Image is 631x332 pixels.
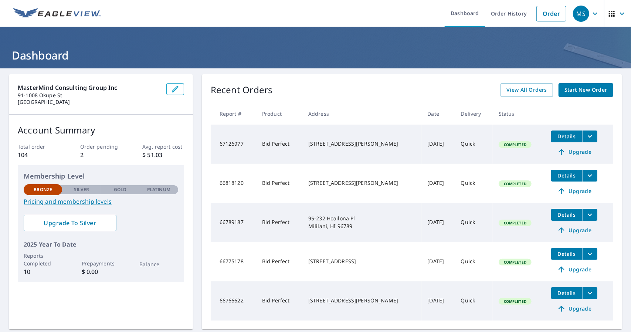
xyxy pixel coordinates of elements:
td: Bid Perfect [256,164,302,203]
td: Bid Perfect [256,281,302,321]
td: [DATE] [422,203,455,242]
button: detailsBtn-67126977 [551,131,582,142]
span: Upgrade [556,187,593,196]
p: Total order [18,143,59,150]
p: Order pending [80,143,122,150]
p: 91-1008 Okupe St [18,92,160,99]
div: [STREET_ADDRESS] [308,258,416,265]
td: 66789187 [211,203,256,242]
td: Bid Perfect [256,242,302,281]
th: Address [302,103,422,125]
span: View All Orders [506,85,547,95]
button: filesDropdownBtn-66766622 [582,287,597,299]
td: Quick [455,125,493,164]
span: Completed [499,142,531,147]
span: Start New Order [564,85,607,95]
p: Bronze [34,186,52,193]
a: Upgrade To Silver [24,215,116,231]
p: MasterMind Consulting Group Inc [18,83,160,92]
div: [STREET_ADDRESS][PERSON_NAME] [308,297,416,304]
th: Report # [211,103,256,125]
div: MS [573,6,589,22]
a: Order [536,6,566,21]
p: Gold [114,186,126,193]
span: Details [556,250,578,257]
button: filesDropdownBtn-66818120 [582,170,597,182]
th: Status [493,103,545,125]
span: Details [556,133,578,140]
p: 2025 Year To Date [24,240,178,249]
td: [DATE] [422,164,455,203]
th: Delivery [455,103,493,125]
span: Upgrade [556,265,593,274]
a: Pricing and membership levels [24,197,178,206]
button: filesDropdownBtn-66775178 [582,248,597,260]
p: Balance [139,260,178,268]
td: Quick [455,242,493,281]
td: Bid Perfect [256,203,302,242]
a: Upgrade [551,303,597,315]
td: 66775178 [211,242,256,281]
p: [GEOGRAPHIC_DATA] [18,99,160,105]
span: Completed [499,260,531,265]
button: detailsBtn-66789187 [551,209,582,221]
span: Details [556,289,578,297]
span: Completed [499,181,531,186]
a: View All Orders [501,83,553,97]
p: $ 51.03 [142,150,184,159]
img: EV Logo [13,8,101,19]
td: Quick [455,164,493,203]
span: Details [556,172,578,179]
h1: Dashboard [9,48,622,63]
span: Upgrade [556,304,593,313]
a: Upgrade [551,146,597,158]
a: Upgrade [551,185,597,197]
th: Date [422,103,455,125]
p: $ 0.00 [82,267,120,276]
button: detailsBtn-66818120 [551,170,582,182]
td: Quick [455,203,493,242]
span: Completed [499,220,531,226]
a: Start New Order [559,83,613,97]
p: Avg. report cost [142,143,184,150]
td: [DATE] [422,125,455,164]
th: Product [256,103,302,125]
p: 104 [18,150,59,159]
a: Upgrade [551,264,597,275]
td: 66766622 [211,281,256,321]
button: detailsBtn-66775178 [551,248,582,260]
p: Silver [74,186,89,193]
span: Upgrade To Silver [30,219,111,227]
p: Reports Completed [24,252,62,267]
button: filesDropdownBtn-66789187 [582,209,597,221]
span: Upgrade [556,226,593,235]
p: Membership Level [24,171,178,181]
a: Upgrade [551,224,597,236]
td: Bid Perfect [256,125,302,164]
div: 95-232 Hoailona Pl Mililani, HI 96789 [308,215,416,230]
div: [STREET_ADDRESS][PERSON_NAME] [308,140,416,148]
td: 67126977 [211,125,256,164]
span: Completed [499,299,531,304]
td: [DATE] [422,281,455,321]
span: Upgrade [556,148,593,156]
button: filesDropdownBtn-67126977 [582,131,597,142]
button: detailsBtn-66766622 [551,287,582,299]
p: 2 [80,150,122,159]
p: Prepayments [82,260,120,267]
div: [STREET_ADDRESS][PERSON_NAME] [308,179,416,187]
td: Quick [455,281,493,321]
p: Platinum [147,186,170,193]
td: [DATE] [422,242,455,281]
p: 10 [24,267,62,276]
p: Account Summary [18,123,184,137]
span: Details [556,211,578,218]
p: Recent Orders [211,83,273,97]
td: 66818120 [211,164,256,203]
